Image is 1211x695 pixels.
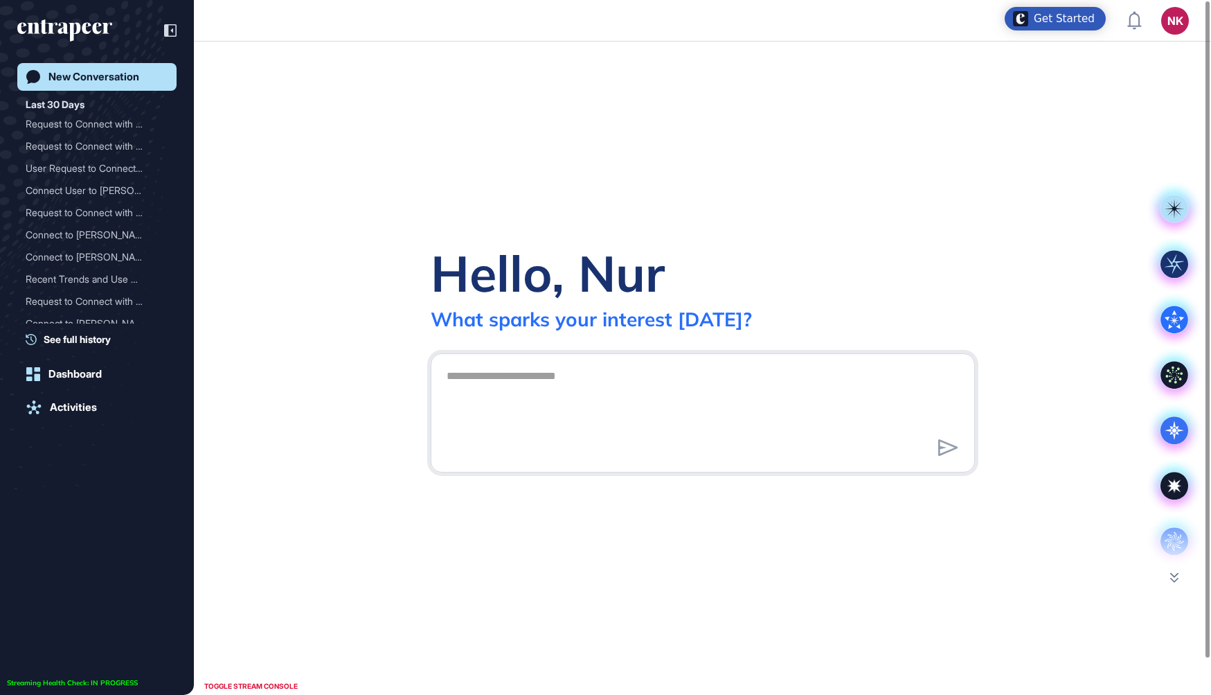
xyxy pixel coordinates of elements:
[26,202,168,224] div: Request to Connect with Reese
[431,307,752,331] div: What sparks your interest [DATE]?
[26,290,157,313] div: Request to Connect with R...
[26,179,168,202] div: Connect User to Reese
[26,268,157,290] div: Recent Trends and Use Cas...
[26,157,168,179] div: User Request to Connect with Reese
[17,360,177,388] a: Dashboard
[1005,7,1106,30] div: Open Get Started checklist
[44,332,111,346] span: See full history
[17,63,177,91] a: New Conversation
[1013,11,1028,26] img: launcher-image-alternative-text
[26,179,157,202] div: Connect User to [PERSON_NAME]
[201,678,301,695] div: TOGGLE STREAM CONSOLE
[26,246,168,268] div: Connect to Reese
[26,268,168,290] div: Recent Trends and Use Cases in Human-AI Interaction for Health Systems and Habit Formation
[26,135,168,157] div: Request to Connect with Reese
[431,242,665,304] div: Hello, Nur
[26,224,157,246] div: Connect to [PERSON_NAME]
[1034,12,1095,26] div: Get Started
[26,157,157,179] div: User Request to Connect w...
[26,332,177,346] a: See full history
[48,71,139,83] div: New Conversation
[17,394,177,421] a: Activities
[26,313,157,335] div: Connect to [PERSON_NAME]
[17,19,112,42] div: entrapeer-logo
[26,113,168,135] div: Request to Connect with Reese
[48,368,102,380] div: Dashboard
[50,401,97,414] div: Activities
[26,290,168,313] div: Request to Connect with Reese
[26,224,168,246] div: Connect to Reese
[26,246,157,268] div: Connect to [PERSON_NAME]
[26,96,84,113] div: Last 30 Days
[26,113,157,135] div: Request to Connect with R...
[26,313,168,335] div: Connect to Reese
[1161,7,1189,35] button: NK
[26,202,157,224] div: Request to Connect with R...
[26,135,157,157] div: Request to Connect with R...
